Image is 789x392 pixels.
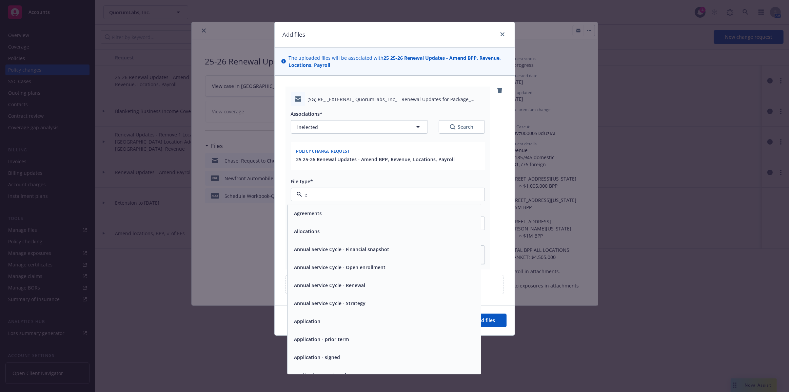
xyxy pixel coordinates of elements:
span: Policy change request [296,148,350,154]
button: Agreements [294,210,322,217]
button: 25 25-26 Renewal Updates - Amend BPP, Revenue, Locations, Payroll [296,156,455,163]
input: Filter by keyword [302,191,471,198]
span: File type* [291,178,313,185]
